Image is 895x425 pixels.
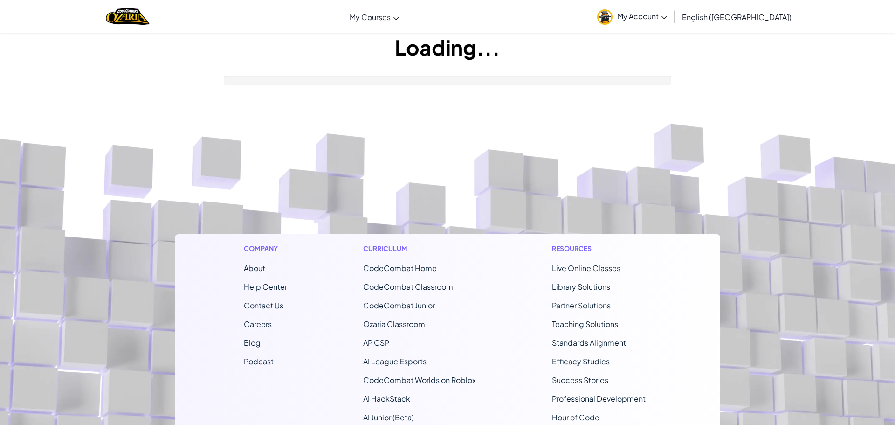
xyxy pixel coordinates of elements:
[363,263,437,273] span: CodeCombat Home
[592,2,672,31] a: My Account
[363,244,476,253] h1: Curriculum
[106,7,149,26] a: Ozaria by CodeCombat logo
[617,11,667,21] span: My Account
[552,394,646,404] a: Professional Development
[350,12,391,22] span: My Courses
[244,244,287,253] h1: Company
[682,12,792,22] span: English ([GEOGRAPHIC_DATA])
[363,319,425,329] a: Ozaria Classroom
[345,4,404,29] a: My Courses
[552,282,610,292] a: Library Solutions
[552,244,651,253] h1: Resources
[552,356,610,366] a: Efficacy Studies
[597,9,613,25] img: avatar
[106,7,149,26] img: Home
[552,319,618,329] a: Teaching Solutions
[244,356,274,366] a: Podcast
[363,394,410,404] a: AI HackStack
[552,338,626,348] a: Standards Alignment
[677,4,796,29] a: English ([GEOGRAPHIC_DATA])
[244,338,261,348] a: Blog
[244,319,272,329] a: Careers
[552,412,599,422] a: Hour of Code
[552,375,608,385] a: Success Stories
[363,375,476,385] a: CodeCombat Worlds on Roblox
[363,412,414,422] a: AI Junior (Beta)
[244,300,283,310] span: Contact Us
[363,282,453,292] a: CodeCombat Classroom
[552,300,611,310] a: Partner Solutions
[363,300,435,310] a: CodeCombat Junior
[552,263,620,273] a: Live Online Classes
[244,263,265,273] a: About
[363,338,389,348] a: AP CSP
[363,356,427,366] a: AI League Esports
[244,282,287,292] a: Help Center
